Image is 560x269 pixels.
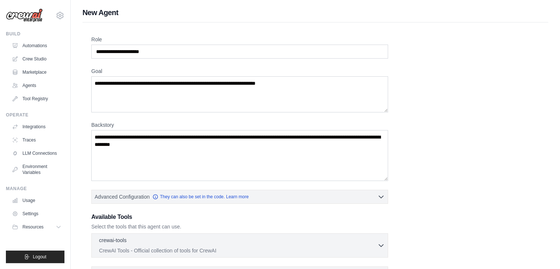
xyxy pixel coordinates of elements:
h3: Available Tools [91,213,388,221]
button: Logout [6,251,64,263]
a: They can also be set in the code. Learn more [152,194,249,200]
a: Settings [9,208,64,220]
span: Logout [33,254,46,260]
a: LLM Connections [9,147,64,159]
a: Integrations [9,121,64,133]
a: Usage [9,195,64,206]
a: Traces [9,134,64,146]
a: Automations [9,40,64,52]
a: Agents [9,80,64,91]
a: Crew Studio [9,53,64,65]
h1: New Agent [82,7,548,18]
span: Advanced Configuration [95,193,149,200]
a: Environment Variables [9,161,64,178]
label: Backstory [91,121,388,129]
button: crewai-tools CrewAI Tools - Official collection of tools for CrewAI [95,237,385,254]
p: CrewAI Tools - Official collection of tools for CrewAI [99,247,377,254]
a: Tool Registry [9,93,64,105]
button: Advanced Configuration They can also be set in the code. Learn more [92,190,388,203]
span: Resources [22,224,43,230]
a: Marketplace [9,66,64,78]
p: crewai-tools [99,237,127,244]
label: Role [91,36,388,43]
img: Logo [6,8,43,22]
div: Operate [6,112,64,118]
div: Manage [6,186,64,192]
div: Build [6,31,64,37]
label: Goal [91,67,388,75]
button: Resources [9,221,64,233]
p: Select the tools that this agent can use. [91,223,388,230]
